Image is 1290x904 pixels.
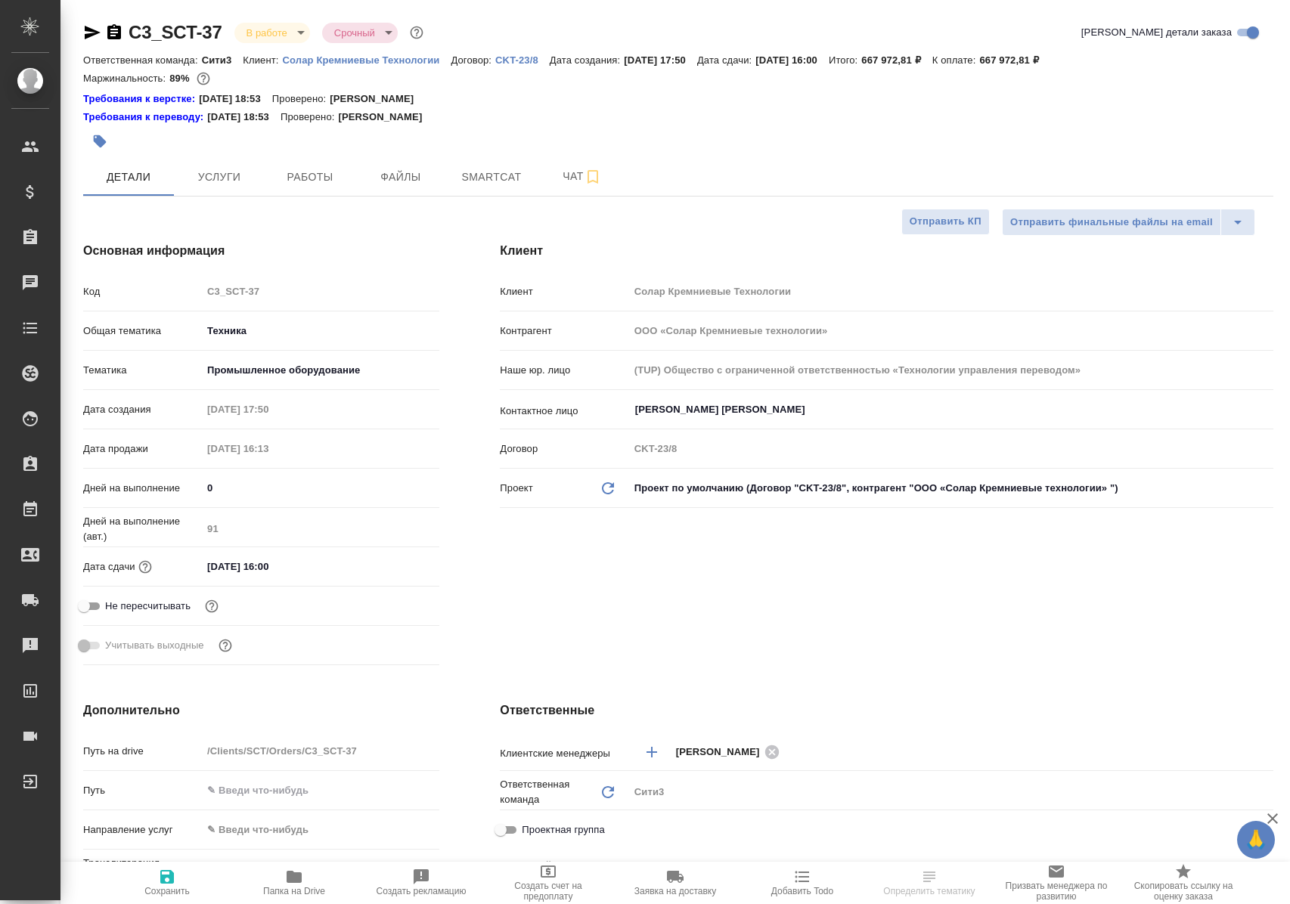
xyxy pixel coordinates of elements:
[83,701,439,720] h4: Дополнительно
[407,23,426,42] button: Доп статусы указывают на важность/срочность заказа
[629,438,1273,460] input: Пустое поле
[207,110,281,125] p: [DATE] 18:53
[234,23,310,43] div: В работе
[83,91,199,107] a: Требования к верстке:
[624,54,697,66] p: [DATE] 17:50
[202,398,334,420] input: Пустое поле
[330,91,425,107] p: [PERSON_NAME]
[83,242,439,260] h4: Основная информация
[500,701,1273,720] h4: Ответственные
[629,779,1273,805] div: Сити3
[83,363,202,378] p: Тематика
[202,518,439,540] input: Пустое поле
[1081,25,1232,40] span: [PERSON_NAME] детали заказа
[629,359,1273,381] input: Пустое поле
[358,862,485,904] button: Создать рекламацию
[634,886,716,896] span: Заявка на доставку
[451,54,495,66] p: Договор:
[263,886,325,896] span: Папка на Drive
[500,481,533,496] p: Проект
[500,284,628,299] p: Клиент
[485,862,612,904] button: Создать счет на предоплату
[338,110,433,125] p: [PERSON_NAME]
[629,280,1273,302] input: Пустое поле
[169,73,193,84] p: 89%
[202,779,439,801] input: ✎ Введи что-нибудь
[242,26,292,39] button: В работе
[183,168,256,187] span: Услуги
[202,859,439,881] input: ✎ Введи что-нибудь
[92,168,165,187] span: Детали
[202,596,222,616] button: Включи, если не хочешь, чтобы указанная дата сдачи изменилась после переставления заказа в 'Подтв...
[283,53,451,66] a: Солар Кремниевые Технологии
[202,556,334,577] input: ✎ Введи что-нибудь
[500,441,628,457] p: Договор
[629,320,1273,342] input: Пустое поле
[612,862,739,904] button: Заявка на доставку
[584,168,602,186] svg: Подписаться
[1120,862,1247,904] button: Скопировать ссылку на оценку заказа
[105,23,123,42] button: Скопировать ссылку
[676,745,769,760] span: [PERSON_NAME]
[231,862,358,904] button: Папка на Drive
[322,23,398,43] div: В работе
[697,54,755,66] p: Дата сдачи:
[1002,209,1255,236] div: split button
[500,777,598,807] p: Ответственная команда
[202,740,439,762] input: Пустое поле
[83,559,135,574] p: Дата сдачи
[1010,214,1213,231] span: Отправить финальные файлы на email
[243,54,282,66] p: Клиент:
[901,209,990,235] button: Отправить КП
[1002,881,1111,902] span: Призвать менеджера по развитию
[861,54,932,66] p: 667 972,81 ₽
[105,638,204,653] span: Учитывать выходные
[993,862,1120,904] button: Призвать менеджера по развитию
[194,69,213,88] button: 61681.30 RUB;
[1129,881,1238,902] span: Скопировать ссылку на оценку заказа
[202,54,243,66] p: Сити3
[129,22,222,42] a: C3_SCT-37
[910,213,981,231] span: Отправить КП
[83,324,202,339] p: Общая тематика
[207,822,421,837] div: ✎ Введи что-нибудь
[135,557,155,577] button: Если добавить услуги и заполнить их объемом, то дата рассчитается автоматически
[629,475,1273,501] div: Проект по умолчанию (Договор "CKT-23/8", контрагент "ООО «Солар Кремниевые технологии» ")
[500,404,628,419] p: Контактное лицо
[83,91,199,107] div: Нажми, чтобы открыть папку с инструкцией
[274,168,346,187] span: Работы
[755,54,829,66] p: [DATE] 16:00
[144,886,190,896] span: Сохранить
[83,783,202,798] p: Путь
[866,862,993,904] button: Определить тематику
[522,822,604,837] span: Проектная группа
[83,54,202,66] p: Ответственная команда:
[104,862,231,904] button: Сохранить
[83,514,202,544] p: Дней на выполнение (авт.)
[202,817,439,843] div: ✎ Введи что-нибудь
[377,886,467,896] span: Создать рекламацию
[83,284,202,299] p: Код
[500,858,628,873] p: Проектный менеджер
[1002,209,1221,236] button: Отправить финальные файлы на email
[550,54,624,66] p: Дата создания:
[500,242,1273,260] h4: Клиент
[83,402,202,417] p: Дата создания
[202,477,439,499] input: ✎ Введи что-нибудь
[500,746,628,761] p: Клиентские менеджеры
[364,168,437,187] span: Файлы
[1265,751,1268,754] button: Open
[1243,824,1269,856] span: 🙏
[199,91,272,107] p: [DATE] 18:53
[83,110,207,125] a: Требования к переводу:
[546,167,619,186] span: Чат
[202,318,439,344] div: Техника
[634,734,670,770] button: Добавить менеджера
[1265,408,1268,411] button: Open
[281,110,339,125] p: Проверено:
[202,358,439,383] div: Промышленное оборудование
[829,54,861,66] p: Итого:
[494,881,603,902] span: Создать счет на предоплату
[330,26,380,39] button: Срочный
[771,886,833,896] span: Добавить Todo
